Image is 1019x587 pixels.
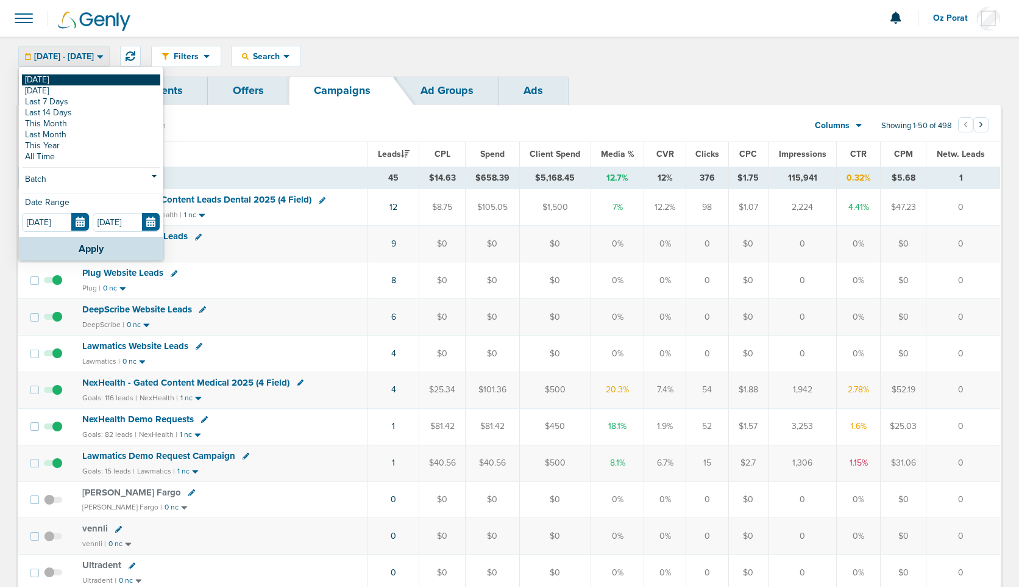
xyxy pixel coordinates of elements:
td: 0.32% [837,167,881,189]
span: [PERSON_NAME] Fargo [82,487,181,498]
span: Columns [815,120,850,132]
span: Search [249,51,283,62]
td: 18.1% [591,408,644,445]
td: $0 [881,226,926,262]
a: This Month [22,118,160,129]
span: Impressions [779,149,826,159]
td: 0 [686,518,728,555]
button: Apply [19,237,163,261]
a: [DATE] [22,85,160,96]
small: 0 nc [108,539,122,549]
a: 0 [391,567,396,578]
a: 9 [391,239,396,249]
td: 52 [686,408,728,445]
td: $40.56 [466,445,519,481]
a: Campaigns [289,76,396,105]
td: $101.36 [466,372,519,408]
div: Date Range [22,198,160,213]
a: 4 [391,384,396,395]
small: 0 nc [122,357,137,366]
a: Last 7 Days [22,96,160,107]
td: 0 [768,262,836,299]
td: $0 [728,226,768,262]
span: CVR [656,149,674,159]
a: Last 14 Days [22,107,160,118]
td: $0 [881,262,926,299]
a: 4 [391,348,396,359]
td: 7% [591,189,644,226]
td: 0 [926,518,1001,555]
span: Spend [480,149,505,159]
td: 1,942 [768,372,836,408]
td: 12% [644,167,686,189]
td: $0 [728,299,768,336]
td: 0 [686,299,728,336]
td: $500 [519,445,591,481]
td: 2.78% [837,372,881,408]
small: Goals: 116 leads | [82,394,137,403]
td: $25.03 [881,408,926,445]
small: 0 nc [119,576,133,585]
td: 0 [926,408,1001,445]
small: Plug | [82,284,101,292]
small: 0 nc [103,284,117,293]
small: NexHealth | [140,394,178,402]
td: $0 [881,481,926,518]
td: $658.39 [466,167,519,189]
td: 0% [837,481,881,518]
td: $0 [419,335,466,372]
td: 2,224 [768,189,836,226]
td: $1.07 [728,189,768,226]
td: 12.2% [644,189,686,226]
td: 0% [837,518,881,555]
a: 1 [392,421,395,431]
td: 0 [926,226,1001,262]
td: 115,941 [768,167,836,189]
td: 0 [926,372,1001,408]
span: Leads [378,149,410,159]
td: $1.75 [728,167,768,189]
small: Ultradent | [82,576,116,585]
td: 0% [837,299,881,336]
small: Lawmatics | [137,467,175,475]
td: 20.3% [591,372,644,408]
span: Filters [169,51,204,62]
td: 0 [686,481,728,518]
td: $0 [881,518,926,555]
span: Netw. Leads [937,149,985,159]
td: $0 [419,262,466,299]
td: $81.42 [466,408,519,445]
td: 0% [837,335,881,372]
td: 0% [644,481,686,518]
td: 7.4% [644,372,686,408]
small: 1 nc [177,467,190,476]
span: NexHealth - Gated Content Medical 2025 (4 Field) [82,377,289,388]
td: $0 [419,518,466,555]
span: NexHealth Demo Requests [82,414,194,425]
td: 98 [686,189,728,226]
td: $81.42 [419,408,466,445]
td: $0 [519,262,591,299]
td: 12.7% [591,167,644,189]
td: 4.41% [837,189,881,226]
td: 0% [837,226,881,262]
td: $0 [466,262,519,299]
td: $450 [519,408,591,445]
a: 0 [391,531,396,541]
td: 0% [644,335,686,372]
td: $25.34 [419,372,466,408]
span: Lawmatics Demo Request Campaign [82,450,235,461]
a: Last Month [22,129,160,140]
a: 1 [392,458,395,468]
small: 0 nc [165,503,179,512]
td: $105.05 [466,189,519,226]
span: NexHealth - Gated Content Leads Dental 2025 (4 Field) [82,194,311,205]
td: 0% [591,481,644,518]
small: 0 nc [127,320,141,330]
span: Plug Website Leads [82,267,163,278]
td: 0 [686,226,728,262]
td: $52.19 [881,372,926,408]
span: [DATE] - [DATE] [34,52,94,61]
small: NexHealth | [139,430,177,439]
td: 0 [686,335,728,372]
